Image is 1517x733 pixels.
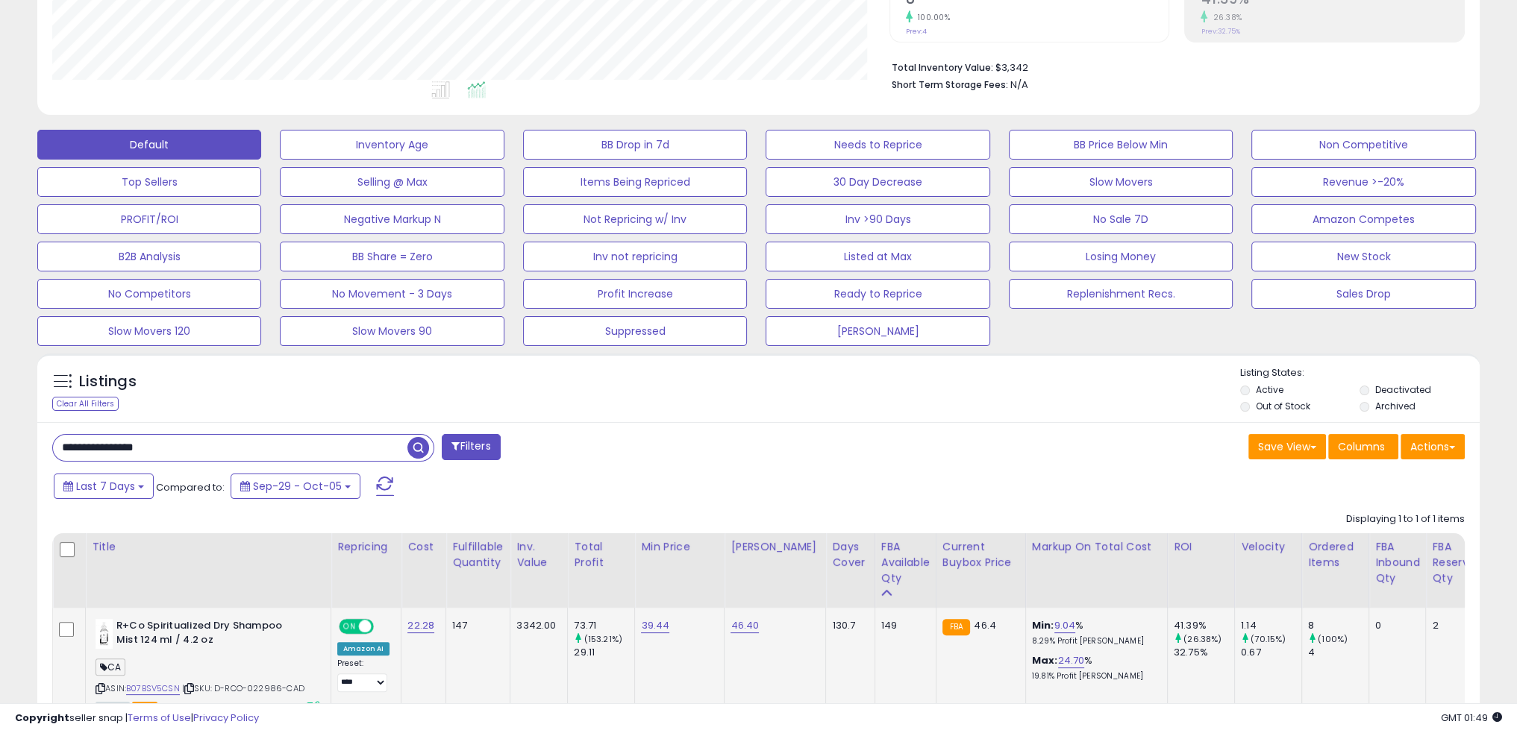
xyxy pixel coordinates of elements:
[1308,539,1363,570] div: Ordered Items
[1009,167,1233,197] button: Slow Movers
[731,618,759,633] a: 46.40
[96,702,130,714] span: All listings currently available for purchase on Amazon
[1032,539,1161,555] div: Markup on Total Cost
[881,539,930,586] div: FBA Available Qty
[1207,12,1242,23] small: 26.38%
[641,618,669,633] a: 39.44
[1241,646,1301,659] div: 0.67
[280,167,504,197] button: Selling @ Max
[37,204,261,234] button: PROFIT/ROI
[1401,434,1465,459] button: Actions
[231,474,360,499] button: Sep-29 - Oct-05
[182,682,304,694] span: | SKU: D-RCO-022986-CAD
[892,61,993,74] b: Total Inventory Value:
[892,78,1008,91] b: Short Term Storage Fees:
[974,618,996,632] span: 46.4
[832,619,863,632] div: 130.7
[1174,646,1234,659] div: 32.75%
[523,279,747,309] button: Profit Increase
[193,711,259,725] a: Privacy Policy
[523,316,747,346] button: Suppressed
[1174,619,1234,632] div: 41.39%
[15,711,259,726] div: seller snap | |
[132,702,157,714] span: FBA
[942,539,1019,570] div: Current Buybox Price
[1375,619,1415,632] div: 0
[584,633,622,645] small: (153.21%)
[337,539,395,555] div: Repricing
[1432,539,1482,586] div: FBA Reserved Qty
[516,619,556,632] div: 3342.00
[1346,512,1465,526] div: Displaying 1 to 1 of 1 items
[1032,619,1156,647] div: %
[913,12,951,23] small: 100.00%
[37,242,261,271] button: B2B Analysis
[1025,533,1167,608] th: The percentage added to the cost of goods (COGS) that forms the calculator for Min & Max prices.
[280,204,504,234] button: Negative Markup N
[766,130,989,160] button: Needs to Reprice
[126,682,180,695] a: B07BSV5CSN
[1251,242,1475,271] button: New Stock
[280,242,504,271] button: BB Share = Zero
[116,619,298,650] b: R+Co Spiritualized Dry Shampoo Mist 124 ml / 4.2 oz
[79,371,137,392] h5: Listings
[1375,539,1420,586] div: FBA inbound Qty
[574,646,634,659] div: 29.11
[337,642,390,655] div: Amazon AI
[1256,383,1283,396] label: Active
[1010,78,1028,92] span: N/A
[407,618,434,633] a: 22.28
[1240,366,1480,380] p: Listing States:
[280,316,504,346] button: Slow Movers 90
[1308,619,1369,632] div: 8
[1256,400,1310,412] label: Out of Stock
[523,242,747,271] button: Inv not repricing
[37,316,261,346] button: Slow Movers 120
[1241,539,1295,555] div: Velocity
[253,479,342,494] span: Sep-29 - Oct-05
[280,279,504,309] button: No Movement - 3 Days
[766,204,989,234] button: Inv >90 Days
[832,539,868,570] div: Days Cover
[1032,618,1054,632] b: Min:
[337,658,390,692] div: Preset:
[15,711,69,725] strong: Copyright
[766,242,989,271] button: Listed at Max
[37,130,261,160] button: Default
[1375,383,1431,396] label: Deactivated
[1009,242,1233,271] button: Losing Money
[1318,633,1348,645] small: (100%)
[156,480,225,494] span: Compared to:
[881,619,925,632] div: 149
[1032,671,1156,682] p: 19.81% Profit [PERSON_NAME]
[1375,400,1416,412] label: Archived
[1032,636,1156,647] p: 8.29% Profit [PERSON_NAME]
[92,539,325,555] div: Title
[128,711,191,725] a: Terms of Use
[1338,439,1385,454] span: Columns
[641,539,718,555] div: Min Price
[1009,279,1233,309] button: Replenishment Recs.
[96,619,113,649] img: 21O40uUPiXL._SL40_.jpg
[523,130,747,160] button: BB Drop in 7d
[372,620,395,633] span: OFF
[1183,633,1222,645] small: (26.38%)
[280,130,504,160] button: Inventory Age
[1441,711,1502,725] span: 2025-10-14 01:49 GMT
[1248,434,1326,459] button: Save View
[1251,130,1475,160] button: Non Competitive
[1308,646,1369,659] div: 4
[1251,167,1475,197] button: Revenue >-20%
[1328,434,1398,459] button: Columns
[1009,204,1233,234] button: No Sale 7D
[1032,653,1058,667] b: Max:
[1032,654,1156,682] div: %
[76,479,135,494] span: Last 7 Days
[574,619,634,632] div: 73.71
[407,539,440,555] div: Cost
[906,27,927,36] small: Prev: 4
[1009,130,1233,160] button: BB Price Below Min
[516,539,561,570] div: Inv. value
[1251,279,1475,309] button: Sales Drop
[523,204,747,234] button: Not Repricing w/ Inv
